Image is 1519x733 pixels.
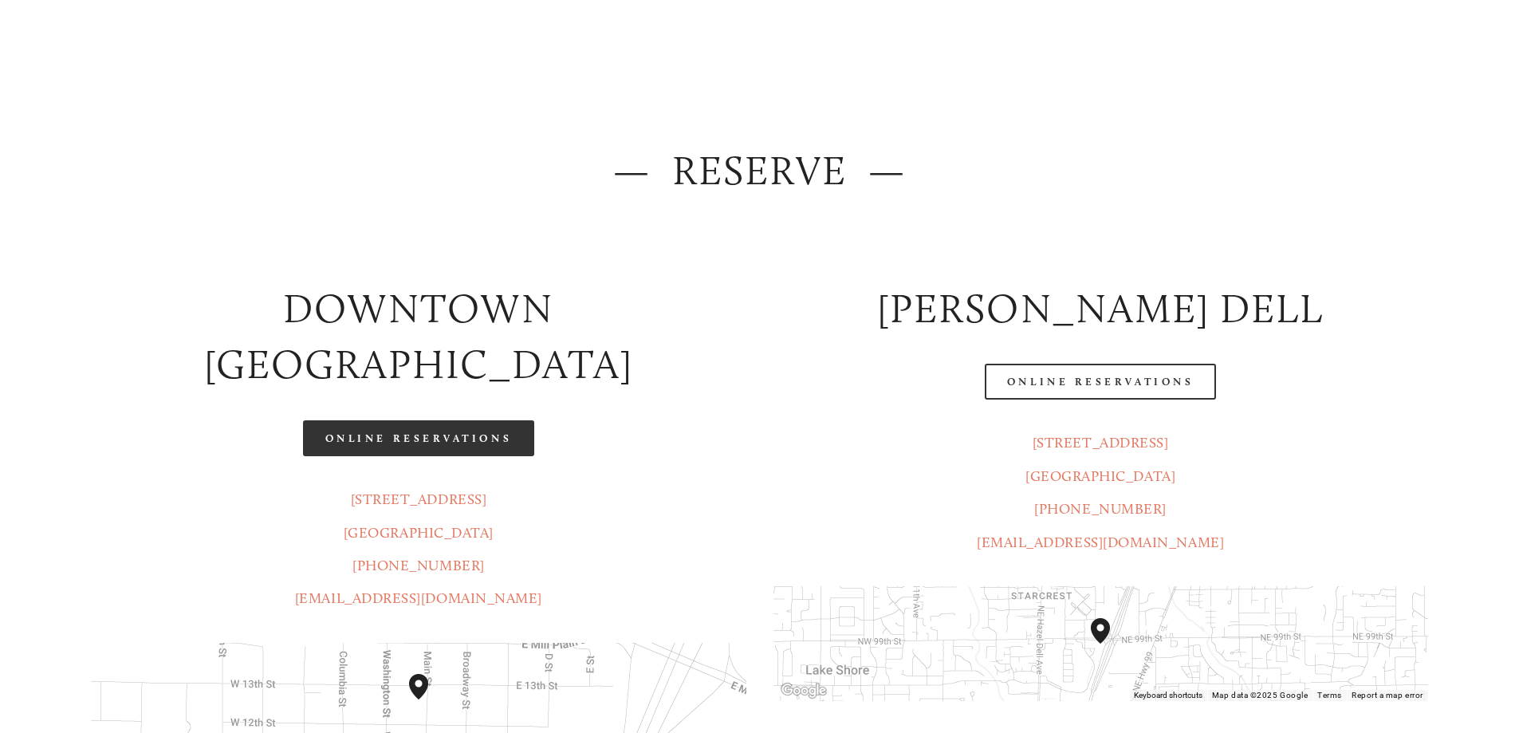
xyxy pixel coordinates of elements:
[91,143,1427,199] h2: — Reserve —
[985,364,1216,400] a: Online Reservations
[91,281,746,394] h2: Downtown [GEOGRAPHIC_DATA]
[977,534,1224,551] a: [EMAIL_ADDRESS][DOMAIN_NAME]
[1352,691,1423,700] a: Report a map error
[773,281,1428,337] h2: [PERSON_NAME] DELL
[1134,690,1202,701] button: Keyboard shortcuts
[1025,467,1175,485] a: [GEOGRAPHIC_DATA]
[409,674,447,725] div: Amaro's Table 1220 Main Street vancouver, United States
[351,491,487,508] a: [STREET_ADDRESS]
[295,589,542,607] a: [EMAIL_ADDRESS][DOMAIN_NAME]
[777,680,830,701] img: Google
[1091,618,1129,669] div: Amaro's Table 816 Northeast 98th Circle Vancouver, WA, 98665, United States
[344,524,494,542] a: [GEOGRAPHIC_DATA]
[352,557,485,574] a: [PHONE_NUMBER]
[777,680,830,701] a: Open this area in Google Maps (opens a new window)
[1317,691,1342,700] a: Terms
[303,420,534,456] a: Online Reservations
[1034,500,1167,518] a: [PHONE_NUMBER]
[1033,434,1169,451] a: [STREET_ADDRESS]
[1212,691,1308,700] span: Map data ©2025 Google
